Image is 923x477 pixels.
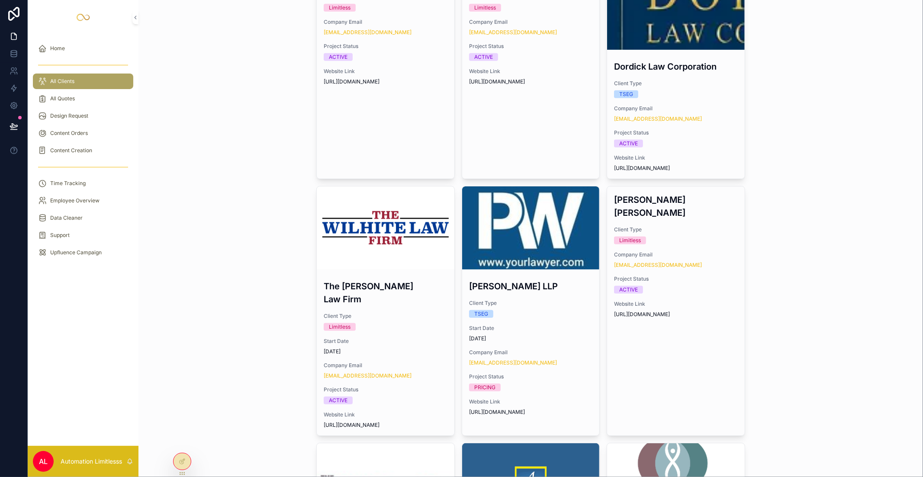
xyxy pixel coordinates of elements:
[474,4,496,12] div: Limitless
[469,78,593,85] span: [URL][DOMAIN_NAME]
[614,311,738,318] span: [URL][DOMAIN_NAME]
[329,397,347,404] div: ACTIVE
[324,78,447,85] span: [URL][DOMAIN_NAME]
[33,41,133,56] a: Home
[469,398,593,405] span: Website Link
[50,147,92,154] span: Content Creation
[607,186,745,436] a: [PERSON_NAME] [PERSON_NAME]Client TypeLimitlessCompany Email[EMAIL_ADDRESS][DOMAIN_NAME]Project S...
[462,186,600,436] a: [PERSON_NAME] LLPClient TypeTSEGStart Date[DATE]Company Email[EMAIL_ADDRESS][DOMAIN_NAME]Project ...
[469,29,557,36] a: [EMAIL_ADDRESS][DOMAIN_NAME]
[33,125,133,141] a: Content Orders
[469,68,593,75] span: Website Link
[324,338,447,345] span: Start Date
[33,245,133,260] a: Upfluence Campaign
[33,108,133,124] a: Design Request
[614,165,738,172] span: [URL][DOMAIN_NAME]
[614,154,738,161] span: Website Link
[469,300,593,307] span: Client Type
[619,237,641,244] div: Limitless
[614,251,738,258] span: Company Email
[469,359,557,366] a: [EMAIL_ADDRESS][DOMAIN_NAME]
[324,313,447,320] span: Client Type
[324,68,447,75] span: Website Link
[28,35,138,272] div: scrollable content
[329,323,351,331] div: Limitless
[619,140,638,147] div: ACTIVE
[76,10,90,24] img: App logo
[469,19,593,26] span: Company Email
[614,115,702,122] a: [EMAIL_ADDRESS][DOMAIN_NAME]
[469,43,593,50] span: Project Status
[614,226,738,233] span: Client Type
[474,53,493,61] div: ACTIVE
[33,193,133,208] a: Employee Overview
[469,409,593,416] span: [URL][DOMAIN_NAME]
[329,4,351,12] div: Limitless
[324,422,447,429] span: [URL][DOMAIN_NAME]
[33,227,133,243] a: Support
[324,386,447,393] span: Project Status
[50,78,74,85] span: All Clients
[469,349,593,356] span: Company Email
[324,362,447,369] span: Company Email
[50,214,83,221] span: Data Cleaner
[474,310,488,318] div: TSEG
[33,210,133,226] a: Data Cleaner
[50,249,102,256] span: Upfluence Campaign
[33,91,133,106] a: All Quotes
[469,325,593,332] span: Start Date
[324,43,447,50] span: Project Status
[50,45,65,52] span: Home
[469,335,593,342] span: [DATE]
[462,186,600,269] div: parker_waichman_llp_logo.jpeg
[324,348,447,355] span: [DATE]
[324,280,447,306] h3: The [PERSON_NAME] Law Firm
[324,29,412,36] a: [EMAIL_ADDRESS][DOMAIN_NAME]
[50,197,100,204] span: Employee Overview
[50,180,86,187] span: Time Tracking
[33,143,133,158] a: Content Creation
[50,112,88,119] span: Design Request
[324,372,412,379] a: [EMAIL_ADDRESS][DOMAIN_NAME]
[614,105,738,112] span: Company Email
[50,130,88,137] span: Content Orders
[619,286,638,294] div: ACTIVE
[614,275,738,282] span: Project Status
[474,384,495,391] div: PRICING
[324,411,447,418] span: Website Link
[33,176,133,191] a: Time Tracking
[619,90,633,98] div: TSEG
[614,60,738,73] h3: Dordick Law Corporation
[50,95,75,102] span: All Quotes
[614,262,702,269] a: [EMAIL_ADDRESS][DOMAIN_NAME]
[50,232,70,239] span: Support
[317,186,454,269] div: wilhite-logo.webp
[61,457,122,466] p: Automation Limitlesss
[469,373,593,380] span: Project Status
[324,19,447,26] span: Company Email
[39,456,48,467] span: AL
[329,53,347,61] div: ACTIVE
[33,74,133,89] a: All Clients
[614,129,738,136] span: Project Status
[316,186,455,436] a: The [PERSON_NAME] Law FirmClient TypeLimitlessStart Date[DATE]Company Email[EMAIL_ADDRESS][DOMAIN...
[614,193,738,219] h3: [PERSON_NAME] [PERSON_NAME]
[614,301,738,307] span: Website Link
[614,80,738,87] span: Client Type
[469,280,593,293] h3: [PERSON_NAME] LLP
